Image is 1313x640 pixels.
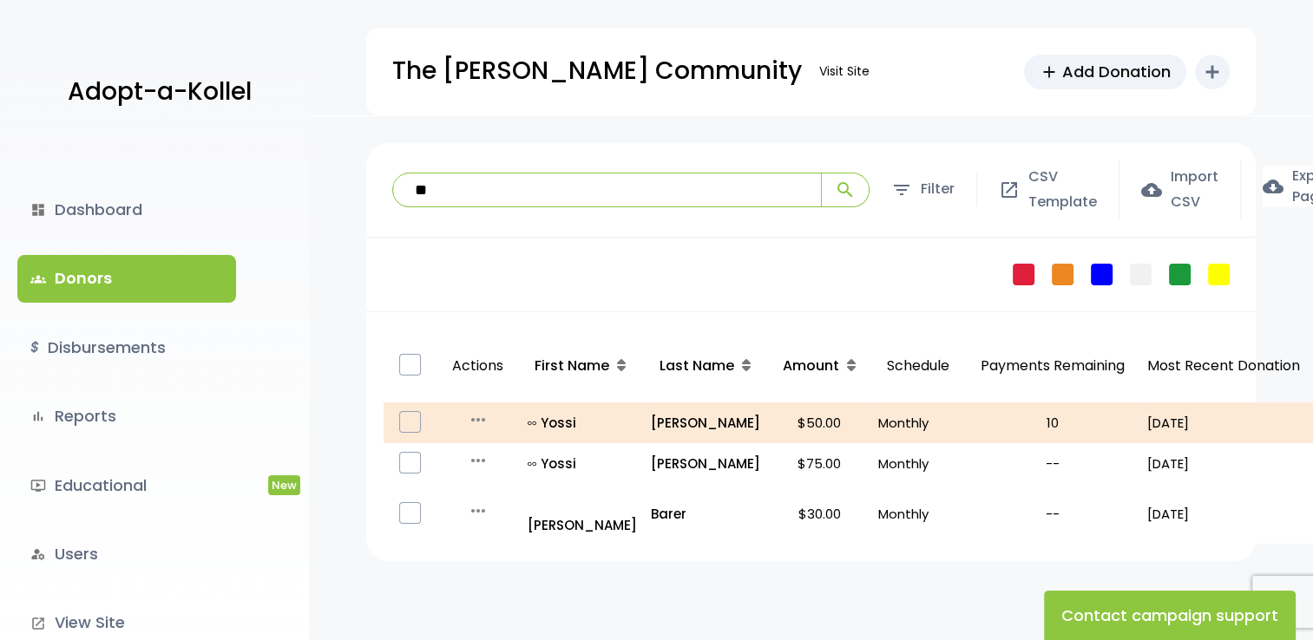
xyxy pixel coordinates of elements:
[972,502,1133,526] p: --
[1147,502,1300,526] p: [DATE]
[774,411,864,434] p: $50.00
[528,411,637,434] a: all_inclusiveYossi
[17,393,236,440] a: bar_chartReports
[878,502,958,526] p: Monthly
[30,271,46,287] span: groups
[1147,354,1300,379] p: Most Recent Donation
[1028,165,1097,215] span: CSV Template
[1195,55,1230,89] button: add
[1141,180,1162,200] span: cloud_upload
[1147,411,1300,434] p: [DATE]
[1171,165,1218,215] span: Import CSV
[651,411,760,434] a: [PERSON_NAME]
[528,452,637,475] p: Yossi
[535,356,609,376] span: First Name
[17,324,236,371] a: $Disbursements
[17,462,236,509] a: ondemand_videoEducationalNew
[999,180,1020,200] span: open_in_new
[30,478,46,493] i: ondemand_video
[528,460,541,468] i: all_inclusive
[528,419,541,428] i: all_inclusive
[268,475,300,495] span: New
[468,409,489,430] i: more_horiz
[774,502,864,526] p: $30.00
[783,356,839,376] span: Amount
[468,450,489,471] i: more_horiz
[30,408,46,424] i: bar_chart
[878,411,958,434] p: Monthly
[835,180,856,200] span: search
[468,500,489,521] i: more_horiz
[30,336,39,361] i: $
[30,202,46,218] i: dashboard
[878,336,958,396] p: Schedule
[30,616,46,631] i: launch
[972,452,1133,475] p: --
[878,452,958,475] p: Monthly
[921,177,955,202] span: Filter
[891,180,912,200] span: filter_list
[30,546,46,562] i: manage_accounts
[59,50,252,134] a: Adopt-a-Kollel
[528,490,637,537] a: [PERSON_NAME]
[1202,62,1223,82] i: add
[1040,62,1059,82] span: add
[1044,591,1296,640] button: Contact campaign support
[17,531,236,578] a: manage_accountsUsers
[17,186,236,233] a: dashboardDashboard
[528,452,637,475] a: all_inclusiveYossi
[811,55,878,88] a: Visit Site
[651,502,760,526] a: Barer
[392,49,802,93] p: The [PERSON_NAME] Community
[528,411,637,434] p: Yossi
[443,336,512,396] p: Actions
[68,70,252,114] p: Adopt-a-Kollel
[651,452,760,475] a: [PERSON_NAME]
[1147,452,1300,475] p: [DATE]
[972,411,1133,434] p: 10
[1062,60,1171,83] span: Add Donation
[1024,55,1186,89] a: addAdd Donation
[660,356,734,376] span: Last Name
[972,336,1133,396] p: Payments Remaining
[1263,176,1283,197] span: cloud_download
[821,173,869,206] button: search
[17,255,236,302] a: groupsDonors
[774,452,864,475] p: $75.00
